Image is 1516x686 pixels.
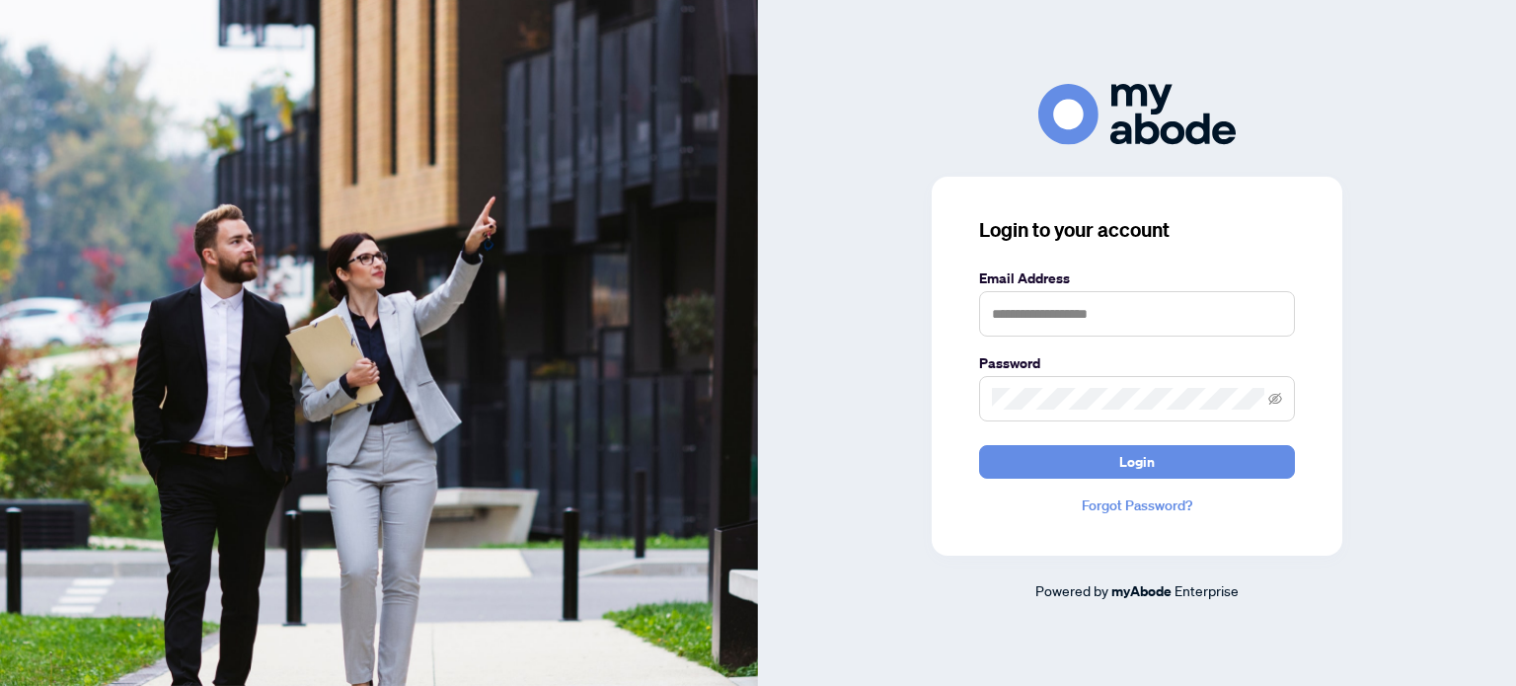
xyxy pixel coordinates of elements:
[1111,580,1172,602] a: myAbode
[1038,84,1236,144] img: ma-logo
[979,267,1295,289] label: Email Address
[1175,581,1239,599] span: Enterprise
[1035,581,1108,599] span: Powered by
[979,216,1295,244] h3: Login to your account
[1268,392,1282,406] span: eye-invisible
[1119,446,1155,478] span: Login
[979,352,1295,374] label: Password
[979,445,1295,479] button: Login
[979,495,1295,516] a: Forgot Password?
